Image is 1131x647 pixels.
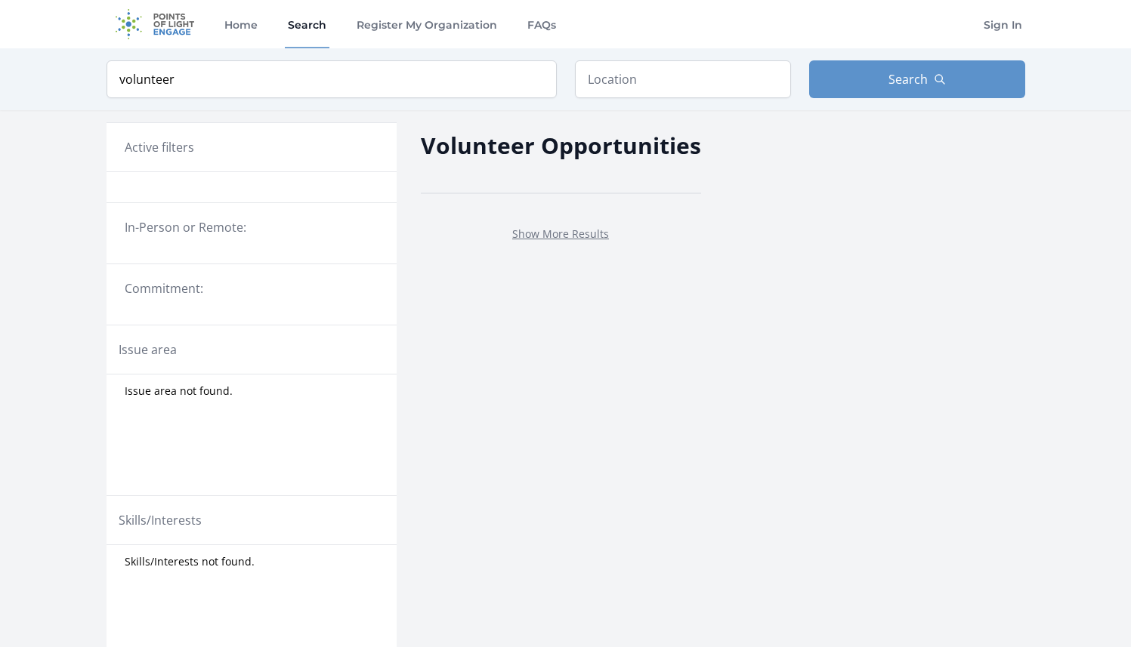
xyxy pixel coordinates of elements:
h3: Active filters [125,138,194,156]
legend: Skills/Interests [119,511,202,529]
span: Issue area not found. [125,384,233,399]
legend: In-Person or Remote: [125,218,379,236]
button: Search [809,60,1025,98]
span: Search [888,70,928,88]
legend: Commitment: [125,279,379,297]
span: Skills/Interests not found. [125,554,255,569]
a: Show More Results [512,226,609,241]
h2: Volunteer Opportunities [421,128,701,162]
input: Keyword [107,60,557,98]
legend: Issue area [119,340,177,359]
input: Location [575,60,791,98]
